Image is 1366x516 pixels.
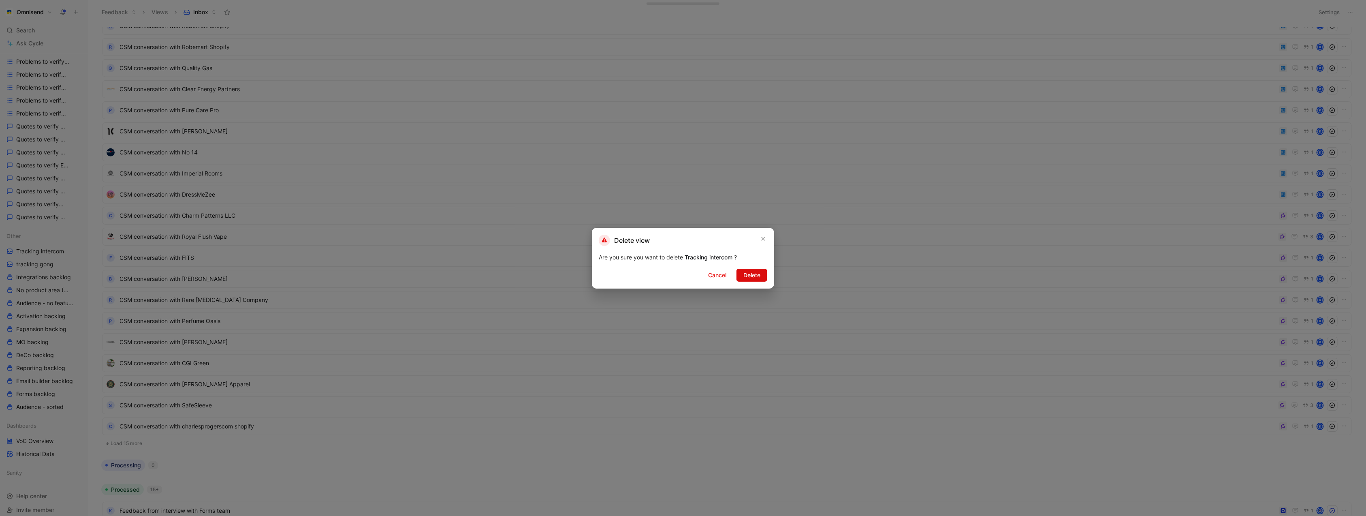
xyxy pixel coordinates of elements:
h2: Delete view [599,235,650,246]
div: Are you sure you want to delete ? [599,253,767,262]
button: Cancel [701,269,733,282]
span: Cancel [708,270,726,280]
div: Tracking intercom [685,253,732,262]
button: Delete [736,269,767,282]
span: Delete [743,270,760,280]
